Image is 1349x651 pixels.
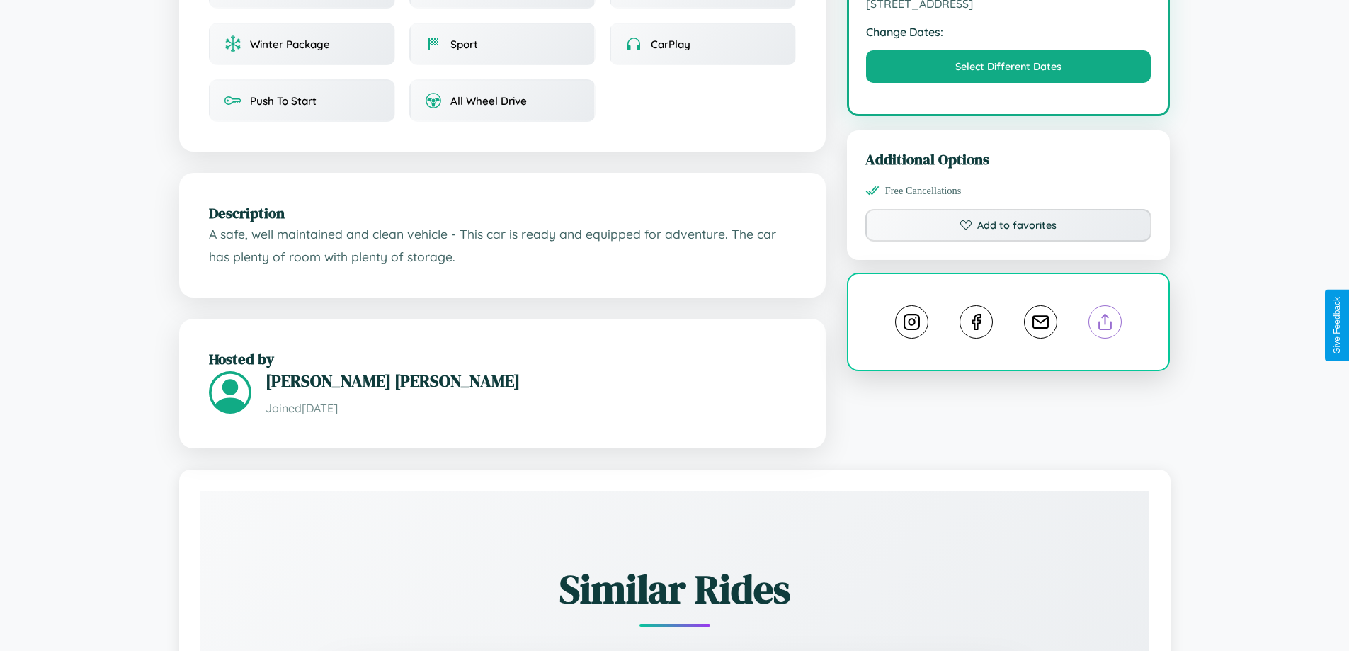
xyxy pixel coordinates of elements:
span: All Wheel Drive [450,94,527,108]
strong: Change Dates: [866,25,1151,39]
h3: [PERSON_NAME] [PERSON_NAME] [266,369,796,392]
button: Select Different Dates [866,50,1151,83]
h2: Description [209,203,796,223]
span: Free Cancellations [885,185,962,197]
span: Sport [450,38,478,51]
h3: Additional Options [865,149,1152,169]
span: Push To Start [250,94,317,108]
button: Add to favorites [865,209,1152,242]
span: CarPlay [651,38,690,51]
h2: Similar Rides [250,562,1100,616]
span: Winter Package [250,38,330,51]
div: Give Feedback [1332,297,1342,354]
h2: Hosted by [209,349,796,369]
p: Joined [DATE] [266,398,796,419]
p: A safe, well maintained and clean vehicle - This car is ready and equipped for adventure. The car... [209,223,796,268]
